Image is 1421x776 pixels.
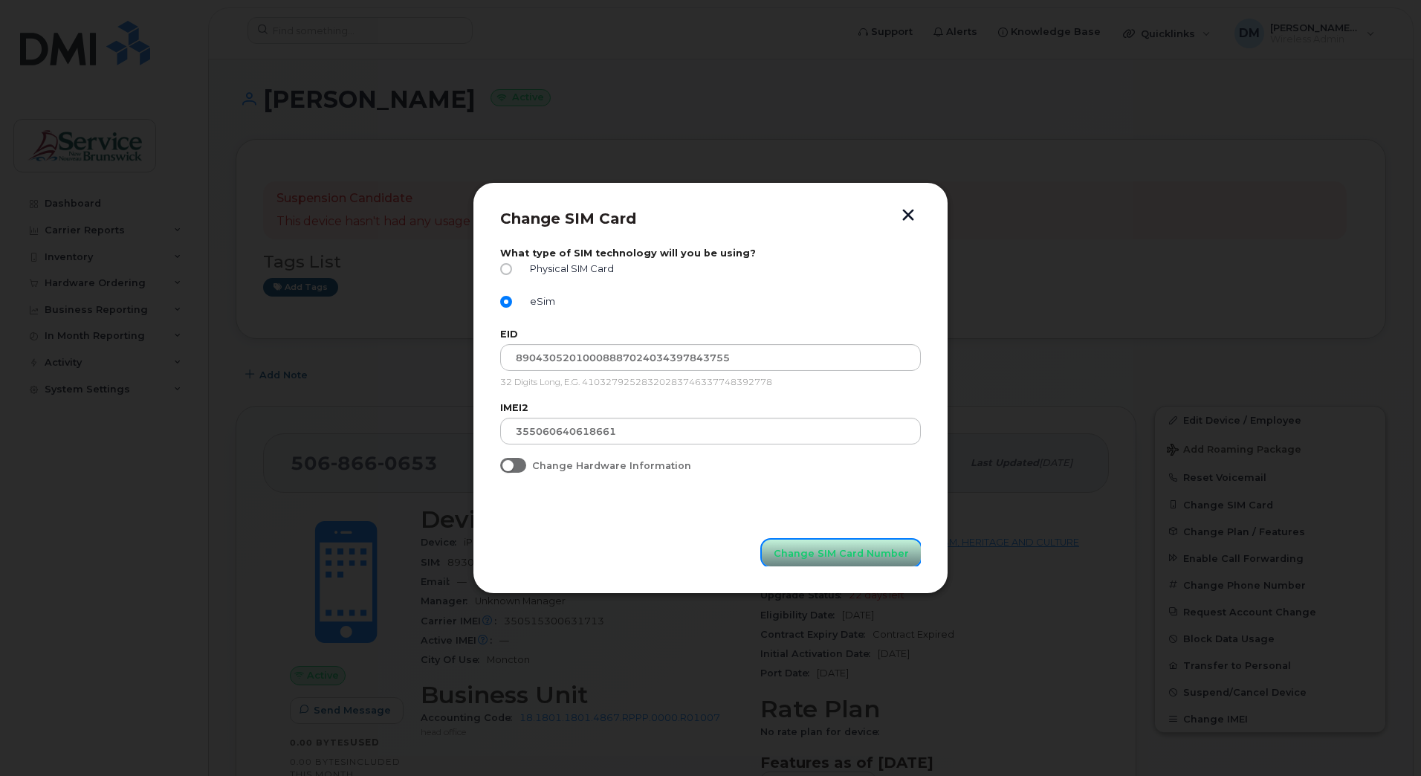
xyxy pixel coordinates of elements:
span: eSim [524,296,555,307]
p: 32 Digits Long, E.G. 41032792528320283746337748392778 [500,377,921,389]
input: Physical SIM Card [500,263,512,275]
span: Change SIM Card [500,210,636,227]
label: EID [500,329,921,340]
input: Input your IMEI2 Number [500,418,921,444]
input: eSim [500,296,512,308]
button: Change SIM Card Number [762,540,921,566]
input: Change Hardware Information [500,458,512,470]
label: What type of SIM technology will you be using? [500,248,921,259]
label: IMEI2 [500,402,921,413]
span: Change Hardware Information [532,460,691,471]
span: Change SIM Card Number [774,546,909,560]
input: Input Your EID Number [500,344,921,371]
span: Physical SIM Card [524,263,614,274]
